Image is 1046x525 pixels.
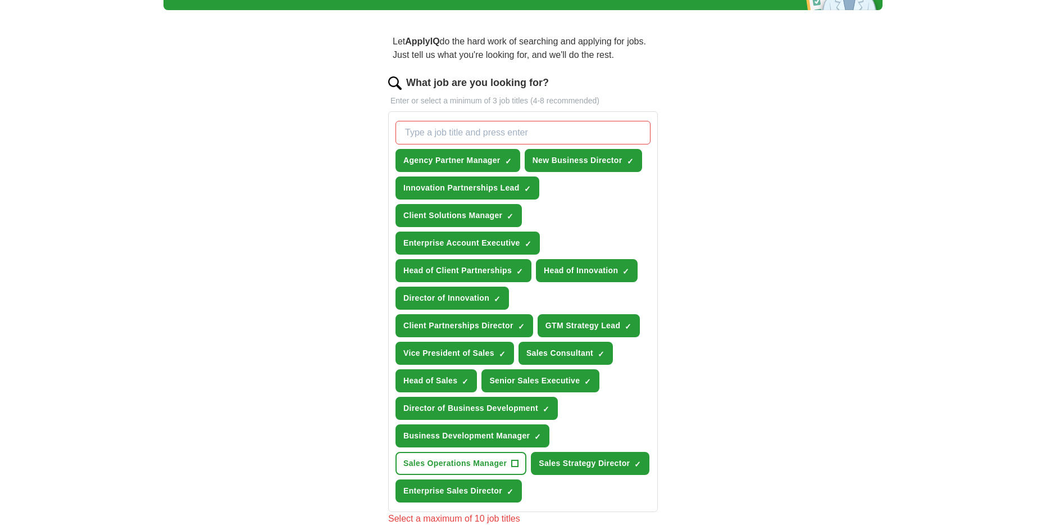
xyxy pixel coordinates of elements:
[584,377,591,386] span: ✓
[499,350,506,359] span: ✓
[533,155,622,166] span: New Business Director
[395,121,651,144] input: Type a job title and press enter
[625,322,631,331] span: ✓
[403,210,502,221] span: Client Solutions Manager
[505,157,512,166] span: ✓
[395,232,540,255] button: Enterprise Account Executive✓
[395,424,549,447] button: Business Development Manager✓
[494,295,501,304] span: ✓
[395,397,558,420] button: Director of Business Development✓
[507,212,513,221] span: ✓
[543,405,549,414] span: ✓
[403,237,520,249] span: Enterprise Account Executive
[489,375,580,387] span: Senior Sales Executive
[403,320,513,332] span: Client Partnerships Director
[525,239,531,248] span: ✓
[388,95,658,107] p: Enter or select a minimum of 3 job titles (4-8 recommended)
[534,432,541,441] span: ✓
[507,487,513,496] span: ✓
[524,184,531,193] span: ✓
[526,347,593,359] span: Sales Consultant
[388,76,402,90] img: search.png
[539,458,630,469] span: Sales Strategy Director
[395,176,539,200] button: Innovation Partnerships Lead✓
[395,369,477,392] button: Head of Sales✓
[388,30,658,66] p: Let do the hard work of searching and applying for jobs. Just tell us what you're looking for, an...
[519,342,613,365] button: Sales Consultant✓
[395,204,522,227] button: Client Solutions Manager✓
[395,149,520,172] button: Agency Partner Manager✓
[403,292,489,304] span: Director of Innovation
[395,314,533,337] button: Client Partnerships Director✓
[403,402,538,414] span: Director of Business Development
[395,479,522,503] button: Enterprise Sales Director✓
[531,452,649,475] button: Sales Strategy Director✓
[406,75,549,90] label: What job are you looking for?
[525,149,642,172] button: New Business Director✓
[395,452,526,475] button: Sales Operations Manager
[403,375,457,387] span: Head of Sales
[598,350,604,359] span: ✓
[536,259,638,282] button: Head of Innovation✓
[403,182,520,194] span: Innovation Partnerships Lead
[462,377,469,386] span: ✓
[538,314,640,337] button: GTM Strategy Lead✓
[516,267,523,276] span: ✓
[518,322,525,331] span: ✓
[395,342,514,365] button: Vice President of Sales✓
[395,259,531,282] button: Head of Client Partnerships✓
[627,157,634,166] span: ✓
[622,267,629,276] span: ✓
[403,347,494,359] span: Vice President of Sales
[634,460,641,469] span: ✓
[481,369,599,392] button: Senior Sales Executive✓
[403,458,507,469] span: Sales Operations Manager
[405,37,439,46] strong: ApplyIQ
[403,485,502,497] span: Enterprise Sales Director
[403,155,501,166] span: Agency Partner Manager
[403,265,512,277] span: Head of Client Partnerships
[545,320,621,332] span: GTM Strategy Lead
[403,430,530,442] span: Business Development Manager
[544,265,618,277] span: Head of Innovation
[395,287,509,310] button: Director of Innovation✓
